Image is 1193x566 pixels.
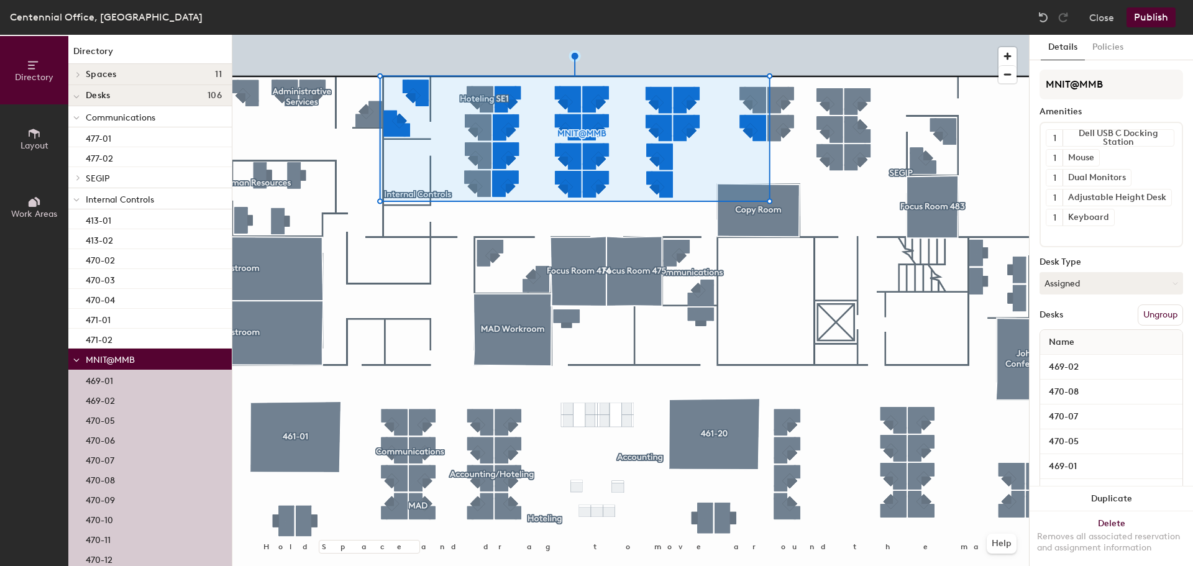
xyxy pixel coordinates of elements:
span: Layout [21,140,48,151]
p: 470-09 [86,491,115,506]
span: Directory [15,72,53,83]
p: 469-01 [86,372,113,386]
div: Adjustable Height Desk [1063,189,1171,206]
span: 1 [1053,132,1056,145]
p: 471-02 [86,331,112,345]
div: Desks [1040,310,1063,320]
div: Removes all associated reservation and assignment information [1037,531,1186,554]
p: 470-07 [86,452,114,466]
img: Redo [1057,11,1069,24]
span: Name [1043,331,1081,354]
span: 11 [215,70,222,80]
button: 1 [1046,189,1063,206]
div: Mouse [1063,150,1099,166]
span: 1 [1053,171,1056,185]
input: Unnamed desk [1043,433,1180,450]
p: 469-02 [86,392,115,406]
div: Dell USB C Docking Station [1063,130,1174,146]
button: Help [987,534,1017,554]
button: DeleteRemoves all associated reservation and assignment information [1030,511,1193,566]
button: 1 [1046,130,1063,146]
p: 413-02 [86,232,113,246]
button: Duplicate [1030,486,1193,511]
span: 106 [208,91,222,101]
div: Desk Type [1040,257,1183,267]
input: Unnamed desk [1043,358,1180,376]
button: Publish [1127,7,1176,27]
p: 470-06 [86,432,115,446]
button: Assigned [1040,272,1183,294]
input: Unnamed desk [1043,458,1180,475]
button: Ungroup [1138,304,1183,326]
p: 470-04 [86,291,115,306]
h1: Directory [68,45,232,64]
input: Unnamed desk [1043,408,1180,426]
p: 471-01 [86,311,111,326]
span: 1 [1053,152,1056,165]
p: 470-02 [86,252,115,266]
img: Undo [1037,11,1049,24]
p: 477-02 [86,150,113,164]
span: Communications [86,112,155,123]
span: 1 [1053,211,1056,224]
span: Internal Controls [86,194,154,205]
span: Spaces [86,70,117,80]
button: 1 [1046,209,1063,226]
div: Keyboard [1063,209,1114,226]
p: 470-11 [86,531,111,545]
p: 413-01 [86,212,111,226]
p: 470-08 [86,472,115,486]
div: Dual Monitors [1063,170,1131,186]
button: Policies [1085,35,1131,60]
p: 470-12 [86,551,112,565]
p: 477-01 [86,130,111,144]
span: Desks [86,91,110,101]
p: 470-05 [86,412,115,426]
span: Work Areas [11,209,57,219]
input: Unnamed desk [1043,483,1180,500]
button: Details [1041,35,1085,60]
span: 1 [1053,191,1056,204]
div: Centennial Office, [GEOGRAPHIC_DATA] [10,9,203,25]
input: Unnamed desk [1043,383,1180,401]
button: 1 [1046,150,1063,166]
span: SEGIP [86,173,109,184]
span: MNIT@MMB [86,355,135,365]
div: Amenities [1040,107,1183,117]
p: 470-03 [86,272,115,286]
p: 470-10 [86,511,113,526]
button: 1 [1046,170,1063,186]
button: Close [1089,7,1114,27]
